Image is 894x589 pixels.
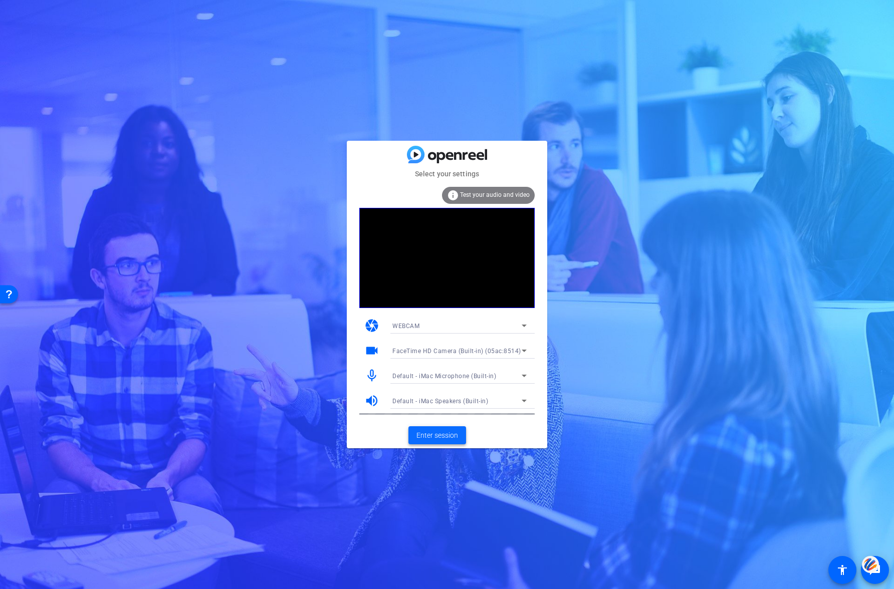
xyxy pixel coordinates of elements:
[364,368,379,383] mat-icon: mic_none
[364,318,379,333] mat-icon: camera
[460,191,530,198] span: Test your audio and video
[836,564,848,576] mat-icon: accessibility
[392,398,488,405] span: Default - iMac Speakers (Built-in)
[408,426,466,444] button: Enter session
[347,168,547,179] mat-card-subtitle: Select your settings
[364,393,379,408] mat-icon: volume_up
[407,146,487,163] img: blue-gradient.svg
[862,555,879,574] img: svg+xml;base64,PHN2ZyB3aWR0aD0iNDQiIGhlaWdodD0iNDQiIHZpZXdCb3g9IjAgMCA0NCA0NCIgZmlsbD0ibm9uZSIgeG...
[416,430,458,441] span: Enter session
[392,348,521,355] span: FaceTime HD Camera (Built-in) (05ac:8514)
[447,189,459,201] mat-icon: info
[392,373,496,380] span: Default - iMac Microphone (Built-in)
[364,343,379,358] mat-icon: videocam
[392,323,419,330] span: WEBCAM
